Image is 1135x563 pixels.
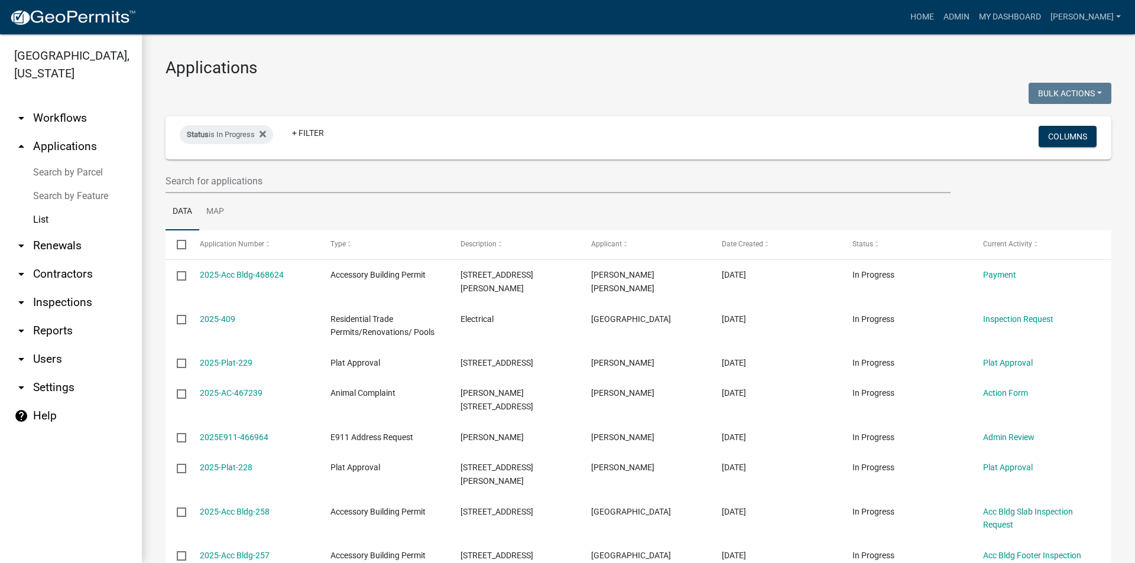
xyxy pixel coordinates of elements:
[841,230,972,259] datatable-header-cell: Status
[461,240,497,248] span: Description
[14,409,28,423] i: help
[852,358,894,367] span: In Progress
[852,463,894,472] span: In Progress
[580,230,711,259] datatable-header-cell: Applicant
[14,267,28,281] i: arrow_drop_down
[449,230,580,259] datatable-header-cell: Description
[14,111,28,125] i: arrow_drop_down
[187,130,209,139] span: Status
[200,270,284,279] a: 2025-Acc Bldg-468624
[591,551,671,560] span: Crawford County
[14,324,28,338] i: arrow_drop_down
[330,240,346,248] span: Type
[14,380,28,395] i: arrow_drop_down
[1039,126,1097,147] button: Columns
[591,507,671,516] span: Crawford County
[200,240,264,248] span: Application Number
[591,432,654,442] span: Alton Hammond
[722,551,746,560] span: 08/19/2025
[983,388,1028,398] a: Action Form
[852,314,894,324] span: In Progress
[330,463,380,472] span: Plat Approval
[722,432,746,442] span: 08/20/2025
[200,432,268,442] a: 2025E911-466964
[591,270,654,293] span: James Colt Frost
[591,314,671,324] span: Crawford County
[974,6,1046,28] a: My Dashboard
[591,388,654,398] span: Layla Kriz
[200,551,270,560] a: 2025-Acc Bldg-257
[722,240,763,248] span: Date Created
[461,432,524,442] span: TAYLOR RD
[330,270,426,279] span: Accessory Building Permit
[939,6,974,28] a: Admin
[330,507,426,516] span: Accessory Building Permit
[591,240,622,248] span: Applicant
[722,507,746,516] span: 08/20/2025
[983,432,1035,442] a: Admin Review
[722,270,746,279] span: 08/25/2025
[983,507,1073,530] a: Acc Bldg Slab Inspection Request
[200,463,252,472] a: 2025-Plat-228
[283,122,333,144] a: + Filter
[591,358,654,367] span: JOHN WILKES
[852,270,894,279] span: In Progress
[983,314,1053,324] a: Inspection Request
[461,507,533,516] span: 282 Hickory DR
[461,463,533,486] span: 1060 SANDY POINT CIR
[722,388,746,398] span: 08/21/2025
[972,230,1102,259] datatable-header-cell: Current Activity
[188,230,319,259] datatable-header-cell: Application Number
[722,463,746,472] span: 08/20/2025
[852,240,873,248] span: Status
[330,358,380,367] span: Plat Approval
[14,239,28,253] i: arrow_drop_down
[14,352,28,366] i: arrow_drop_down
[200,314,235,324] a: 2025-409
[983,270,1016,279] a: Payment
[180,125,273,144] div: is In Progress
[1029,83,1111,104] button: Bulk Actions
[852,388,894,398] span: In Progress
[461,314,494,324] span: Electrical
[906,6,939,28] a: Home
[330,551,426,560] span: Accessory Building Permit
[166,193,199,231] a: Data
[166,230,188,259] datatable-header-cell: Select
[722,358,746,367] span: 08/21/2025
[852,551,894,560] span: In Progress
[166,58,1111,78] h3: Applications
[200,358,252,367] a: 2025-Plat-229
[199,193,231,231] a: Map
[461,358,533,367] span: 265 SYCAMORE LANE
[319,230,449,259] datatable-header-cell: Type
[200,507,270,516] a: 2025-Acc Bldg-258
[330,388,395,398] span: Animal Complaint
[461,270,533,293] span: 64 Blasingame RoadFORT VALLEY, GA 31030
[1046,6,1126,28] a: [PERSON_NAME]
[852,507,894,516] span: In Progress
[330,314,434,337] span: Residential Trade Permits/Renovations/ Pools
[983,240,1032,248] span: Current Activity
[591,463,654,472] span: Robert L Stubbs
[461,388,533,411] span: Julie Hodges&2979 SALEM CHURCH RD
[200,388,262,398] a: 2025-AC-467239
[330,432,413,442] span: E911 Address Request
[14,295,28,310] i: arrow_drop_down
[166,169,951,193] input: Search for applications
[983,463,1033,472] a: Plat Approval
[14,139,28,154] i: arrow_drop_up
[711,230,841,259] datatable-header-cell: Date Created
[852,432,894,442] span: In Progress
[722,314,746,324] span: 08/25/2025
[983,358,1033,367] a: Plat Approval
